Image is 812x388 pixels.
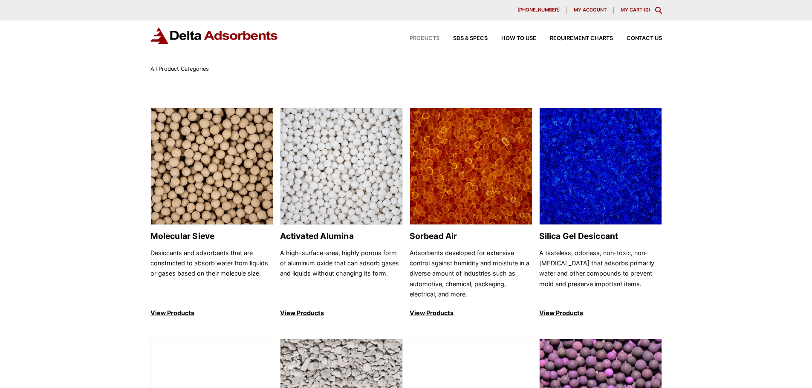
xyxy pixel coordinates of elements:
[280,108,403,319] a: Activated Alumina Activated Alumina A high-surface-area, highly porous form of aluminum oxide tha...
[621,7,650,13] a: My Cart (0)
[410,248,532,300] p: Adsorbents developed for extensive control against humidity and moisture in a diverse amount of i...
[150,66,209,72] span: All Product Categories
[150,308,273,318] p: View Products
[488,36,536,41] a: How to Use
[540,108,662,225] img: Silica Gel Desiccant
[574,8,607,12] span: My account
[539,308,662,318] p: View Products
[517,8,560,12] span: [PHONE_NUMBER]
[536,36,613,41] a: Requirement Charts
[410,36,439,41] span: Products
[280,248,403,300] p: A high-surface-area, highly porous form of aluminum oxide that can adsorb gases and liquids witho...
[150,248,273,300] p: Desiccants and adsorbents that are constructed to absorb water from liquids or gases based on the...
[453,36,488,41] span: SDS & SPECS
[280,308,403,318] p: View Products
[501,36,536,41] span: How to Use
[396,36,439,41] a: Products
[280,108,402,225] img: Activated Alumina
[627,36,662,41] span: Contact Us
[410,308,532,318] p: View Products
[150,231,273,241] h2: Molecular Sieve
[539,108,662,319] a: Silica Gel Desiccant Silica Gel Desiccant A tasteless, odorless, non-toxic, non-[MEDICAL_DATA] th...
[539,248,662,300] p: A tasteless, odorless, non-toxic, non-[MEDICAL_DATA] that adsorbs primarily water and other compo...
[655,7,662,14] div: Toggle Modal Content
[151,108,273,225] img: Molecular Sieve
[567,7,614,14] a: My account
[539,231,662,241] h2: Silica Gel Desiccant
[550,36,613,41] span: Requirement Charts
[613,36,662,41] a: Contact Us
[645,7,648,13] span: 0
[410,108,532,225] img: Sorbead Air
[410,231,532,241] h2: Sorbead Air
[511,7,567,14] a: [PHONE_NUMBER]
[150,27,278,44] img: Delta Adsorbents
[410,108,532,319] a: Sorbead Air Sorbead Air Adsorbents developed for extensive control against humidity and moisture ...
[280,231,403,241] h2: Activated Alumina
[439,36,488,41] a: SDS & SPECS
[150,108,273,319] a: Molecular Sieve Molecular Sieve Desiccants and adsorbents that are constructed to absorb water fr...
